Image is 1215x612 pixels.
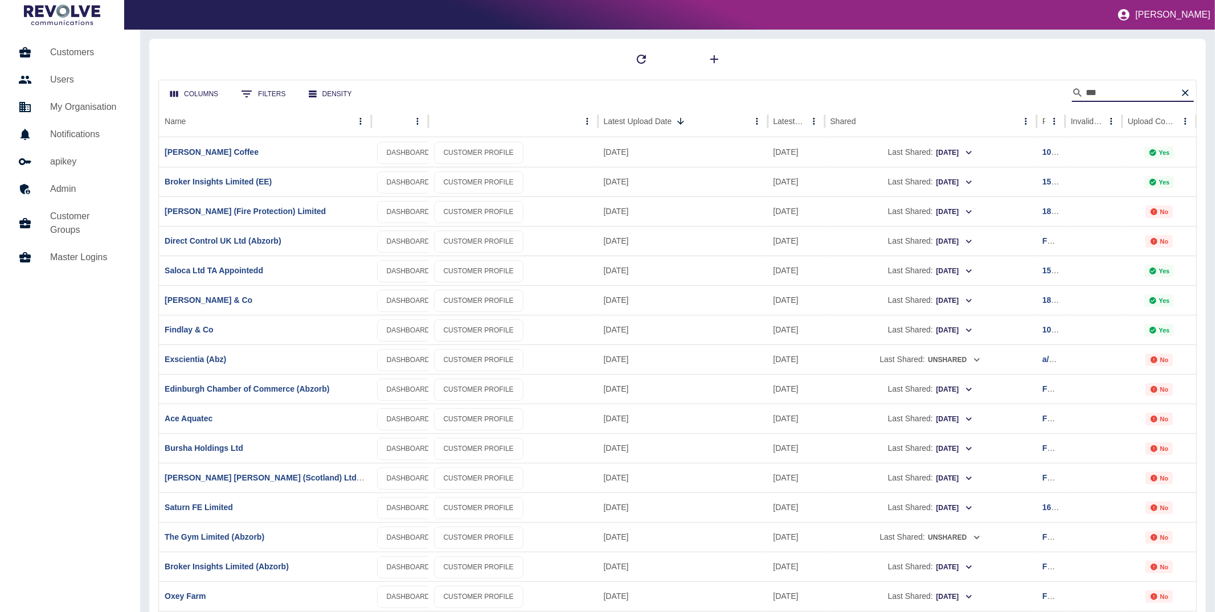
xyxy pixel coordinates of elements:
[434,349,523,371] a: CUSTOMER PROFILE
[831,375,1031,404] div: Last Shared:
[598,285,768,315] div: 04 Sep 2025
[598,433,768,463] div: 03 Sep 2025
[768,552,825,581] div: 31 Aug 2025
[935,440,973,458] button: [DATE]
[1160,416,1169,422] p: No
[434,319,523,342] a: CUSTOMER PROFILE
[831,434,1031,463] div: Last Shared:
[935,558,973,576] button: [DATE]
[935,233,973,250] button: [DATE]
[831,582,1031,611] div: Last Shared:
[9,66,131,93] a: Users
[1160,534,1169,541] p: No
[165,177,272,186] a: Broker Insights Limited (EE)
[377,319,440,342] a: DASHBOARD
[165,266,263,275] a: Saloca Ltd TA Appointedd
[434,142,523,164] a: CUSTOMER PROFILE
[768,344,825,374] div: 31 Aug 2025
[434,260,523,282] a: CUSTOMER PROFILE
[434,171,523,194] a: CUSTOMER PROFILE
[161,84,227,105] button: Select columns
[1160,475,1169,482] p: No
[935,262,973,280] button: [DATE]
[9,121,131,148] a: Notifications
[434,201,523,223] a: CUSTOMER PROFILE
[935,381,973,399] button: [DATE]
[165,295,252,305] a: [PERSON_NAME] & Co
[1103,113,1119,129] button: Invalid Creds column menu
[434,290,523,312] a: CUSTOMER PROFILE
[1071,117,1102,126] div: Invalid Creds
[1042,384,1080,393] a: FG707006
[377,408,440,430] a: DASHBOARD
[598,167,768,196] div: 05 Sep 2025
[935,174,973,191] button: [DATE]
[598,374,768,404] div: 03 Sep 2025
[1160,386,1169,393] p: No
[165,207,326,216] a: [PERSON_NAME] (Fire Protection) Limited
[768,167,825,196] div: 01 Sep 2025
[1042,207,1082,216] a: 185485789
[1042,592,1080,601] a: FG707011
[1042,266,1082,275] a: 154097601
[768,256,825,285] div: 29 Aug 2025
[377,231,440,253] a: DASHBOARD
[377,527,440,549] a: DASHBOARD
[377,556,440,578] a: DASHBOARD
[1042,473,1080,482] a: FG707004
[165,592,206,601] a: Oxey Farm
[1159,149,1170,156] p: Yes
[377,201,440,223] a: DASHBOARD
[1160,208,1169,215] p: No
[377,290,440,312] a: DASHBOARD
[768,522,825,552] div: 31 Aug 2025
[1146,383,1173,396] div: Not all required reports for this customer were uploaded for the latest usage month.
[1159,327,1170,334] p: Yes
[1146,561,1173,573] div: Not all required reports for this customer were uploaded for the latest usage month.
[1160,593,1169,600] p: No
[935,410,973,428] button: [DATE]
[1042,147,1082,157] a: 104768008
[831,315,1031,344] div: Last Shared:
[24,5,100,25] img: Logo
[377,142,440,164] a: DASHBOARD
[598,196,768,226] div: 05 Sep 2025
[50,46,122,59] h5: Customers
[768,404,825,433] div: 31 Aug 2025
[50,250,122,264] h5: Master Logins
[768,315,825,344] div: 25 Aug 2025
[1160,356,1169,363] p: No
[1160,445,1169,452] p: No
[935,588,973,606] button: [DATE]
[165,325,214,334] a: Findlay & Co
[1042,295,1082,305] a: 188132016
[673,113,689,129] button: Sort
[774,117,805,126] div: Latest Usage
[1146,590,1173,603] div: Not all required reports for this customer were uploaded for the latest usage month.
[1146,531,1173,544] div: Not all required reports for this customer were uploaded for the latest usage month.
[598,256,768,285] div: 04 Sep 2025
[831,345,1031,374] div: Last Shared:
[1135,10,1210,20] p: [PERSON_NAME]
[1042,236,1080,245] a: FG707007
[9,93,131,121] a: My Organisation
[1042,414,1080,423] a: FG707012
[831,256,1031,285] div: Last Shared:
[50,155,122,169] h5: apikey
[831,493,1031,522] div: Last Shared:
[353,113,369,129] button: Name column menu
[831,167,1031,196] div: Last Shared:
[50,100,122,114] h5: My Organisation
[1146,235,1173,248] div: Not all required reports for this customer were uploaded for the latest usage month.
[377,379,440,401] a: DASHBOARD
[377,349,440,371] a: DASHBOARD
[1128,117,1176,126] div: Upload Complete
[935,499,973,517] button: [DATE]
[9,203,131,244] a: Customer Groups
[768,492,825,522] div: 31 Aug 2025
[165,147,259,157] a: [PERSON_NAME] Coffee
[749,113,765,129] button: Latest Upload Date column menu
[300,84,361,105] button: Density
[1146,472,1173,484] div: Not all required reports for this customer were uploaded for the latest usage month.
[434,467,523,490] a: CUSTOMER PROFILE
